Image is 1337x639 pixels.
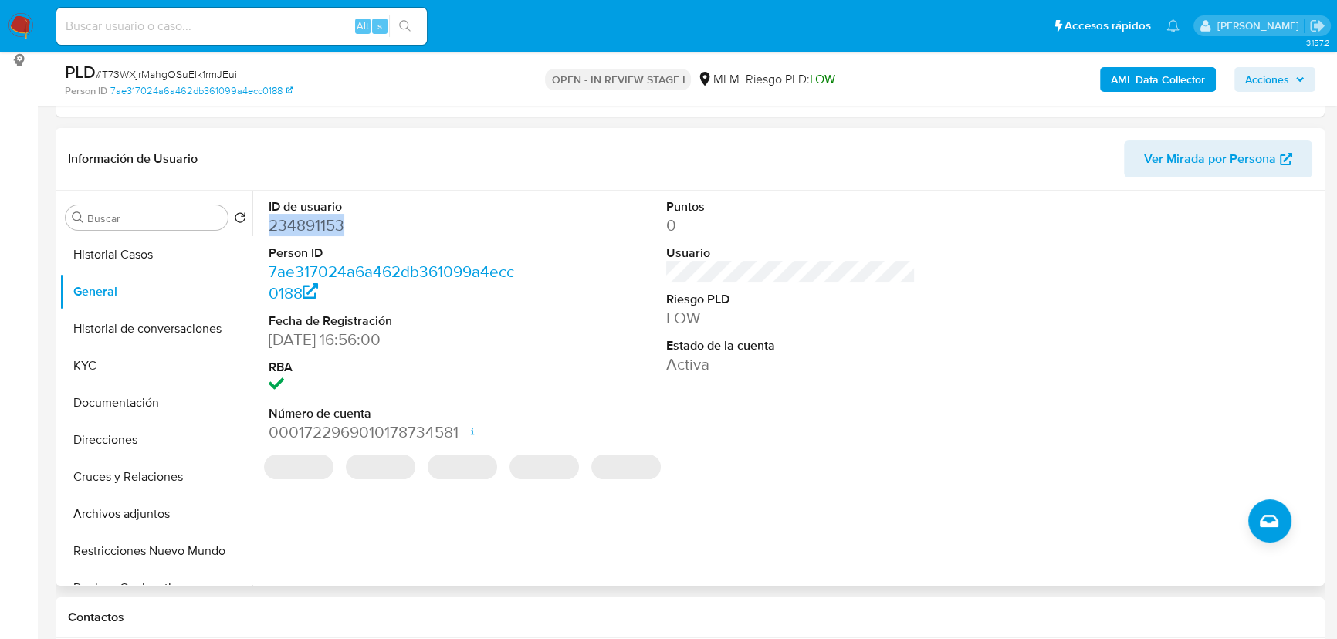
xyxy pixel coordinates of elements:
[269,245,518,262] dt: Person ID
[59,570,252,607] button: Devices Geolocation
[269,215,518,236] dd: 234891153
[1305,36,1329,49] span: 3.157.2
[1217,19,1304,33] p: erika.juarez@mercadolibre.com.mx
[1124,140,1312,177] button: Ver Mirada por Persona
[666,215,916,236] dd: 0
[377,19,382,33] span: s
[269,260,514,304] a: 7ae317024a6a462db361099a4ecc0188
[59,421,252,458] button: Direcciones
[1166,19,1180,32] a: Notificaciones
[745,71,834,88] span: Riesgo PLD:
[1234,67,1315,92] button: Acciones
[545,69,691,90] p: OPEN - IN REVIEW STAGE I
[1100,67,1216,92] button: AML Data Collector
[1111,67,1205,92] b: AML Data Collector
[96,66,237,82] span: # T73WXjrMahgOSuElk1rmJEui
[1065,18,1151,34] span: Accesos rápidos
[269,405,518,422] dt: Número de cuenta
[591,455,661,479] span: ‌
[666,307,916,329] dd: LOW
[68,151,198,167] h1: Información de Usuario
[697,71,739,88] div: MLM
[1144,140,1276,177] span: Ver Mirada por Persona
[59,495,252,532] button: Archivos adjuntos
[357,19,369,33] span: Alt
[269,198,518,215] dt: ID de usuario
[68,610,1312,625] h1: Contactos
[269,359,518,376] dt: RBA
[666,353,916,375] dd: Activa
[1245,67,1289,92] span: Acciones
[666,337,916,354] dt: Estado de la cuenta
[666,198,916,215] dt: Puntos
[264,455,333,479] span: ‌
[234,211,246,228] button: Volver al orden por defecto
[110,84,293,98] a: 7ae317024a6a462db361099a4ecc0188
[65,59,96,84] b: PLD
[509,455,579,479] span: ‌
[346,455,415,479] span: ‌
[56,16,427,36] input: Buscar usuario o caso...
[269,329,518,350] dd: [DATE] 16:56:00
[65,84,107,98] b: Person ID
[59,236,252,273] button: Historial Casos
[59,532,252,570] button: Restricciones Nuevo Mundo
[59,458,252,495] button: Cruces y Relaciones
[59,347,252,384] button: KYC
[809,70,834,88] span: LOW
[59,384,252,421] button: Documentación
[59,273,252,310] button: General
[389,15,421,37] button: search-icon
[72,211,84,224] button: Buscar
[666,245,916,262] dt: Usuario
[269,421,518,443] dd: 0001722969010178734581
[1309,18,1325,34] a: Salir
[428,455,497,479] span: ‌
[87,211,222,225] input: Buscar
[269,313,518,330] dt: Fecha de Registración
[59,310,252,347] button: Historial de conversaciones
[666,291,916,308] dt: Riesgo PLD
